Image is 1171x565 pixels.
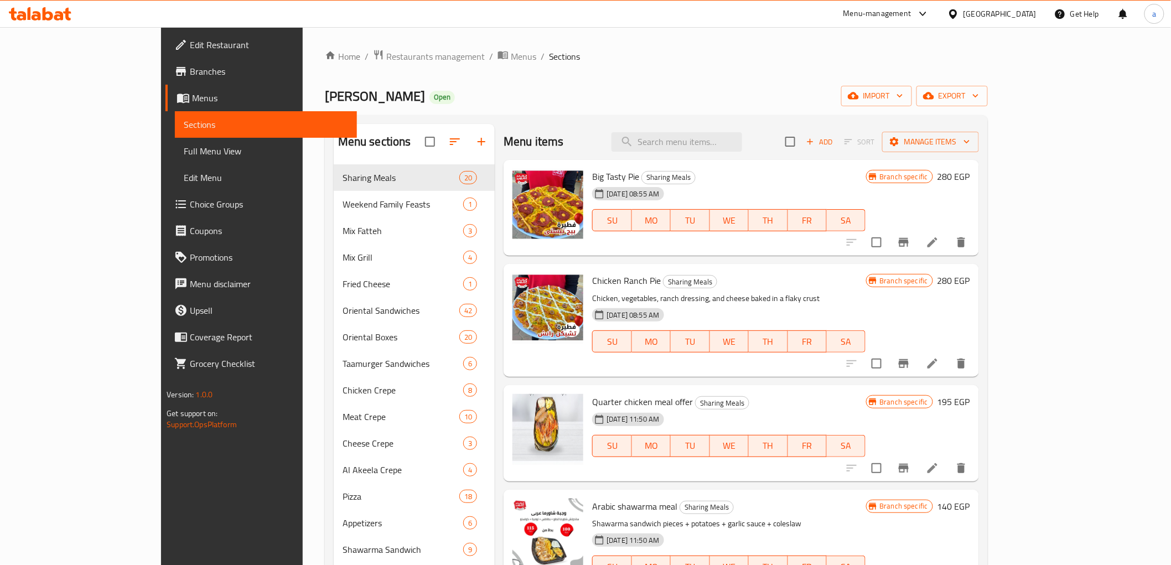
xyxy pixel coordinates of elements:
button: FR [788,330,827,353]
div: items [459,171,477,184]
div: Chicken Crepe8 [334,377,495,403]
span: Manage items [891,135,970,149]
span: WE [714,212,744,229]
span: Al Akeela Crepe [343,463,463,476]
button: MO [632,330,671,353]
span: a [1152,8,1156,20]
a: Coverage Report [165,324,356,350]
nav: breadcrumb [325,49,988,64]
span: Oriental Sandwiches [343,304,459,317]
span: 4 [464,252,476,263]
span: SA [831,212,861,229]
h6: 195 EGP [937,394,970,410]
button: import [841,86,912,106]
a: Menu disclaimer [165,271,356,297]
span: Mix Grill [343,251,463,264]
span: SU [597,438,627,454]
div: items [463,198,477,211]
span: Get support on: [167,406,217,421]
div: Sharing Meals [695,396,749,410]
button: SU [592,435,631,457]
a: Menus [498,49,536,64]
div: items [459,490,477,503]
span: MO [636,438,666,454]
button: Manage items [882,132,979,152]
img: Chicken Ranch Pie [512,273,583,344]
div: Taamurger Sandwiches [343,357,463,370]
button: delete [948,229,975,256]
span: Select section [779,130,802,153]
div: Pizza18 [334,483,495,510]
span: Full Menu View [184,144,348,158]
span: 3 [464,226,476,236]
button: TH [749,330,787,353]
span: Arabic shawarma meal [592,498,677,515]
div: Sharing Meals [663,275,717,288]
span: Menu disclaimer [190,277,348,291]
div: Shawarma Sandwich9 [334,536,495,563]
span: Sections [549,50,581,63]
input: search [612,132,742,152]
span: 3 [464,438,476,449]
span: Menus [511,50,536,63]
span: TU [675,212,705,229]
div: Mix Fatteh3 [334,217,495,244]
span: Branch specific [875,172,932,182]
span: Select section first [837,133,882,151]
span: import [850,89,903,103]
span: 42 [460,305,476,316]
button: FR [788,435,827,457]
a: Menus [165,85,356,111]
div: Appetizers [343,516,463,530]
span: TH [753,334,783,350]
li: / [365,50,369,63]
span: [DATE] 11:50 AM [602,535,664,546]
button: Add section [468,128,495,155]
div: Cheese Crepe3 [334,430,495,457]
h2: Menu items [504,133,564,150]
button: Add [802,133,837,151]
a: Sections [175,111,356,138]
div: items [463,383,477,397]
button: MO [632,435,671,457]
span: TH [753,212,783,229]
span: 1 [464,279,476,289]
span: Chicken Ranch Pie [592,272,661,289]
span: Fried Cheese [343,277,463,291]
span: WE [714,334,744,350]
div: Oriental Sandwiches42 [334,297,495,324]
span: [DATE] 08:55 AM [602,189,664,199]
div: items [459,330,477,344]
div: items [463,516,477,530]
div: Mix Fatteh [343,224,463,237]
span: Select to update [865,231,888,254]
a: Coupons [165,217,356,244]
div: Open [429,91,455,104]
button: WE [710,209,749,231]
button: SU [592,330,631,353]
div: Fried Cheese1 [334,271,495,297]
a: Grocery Checklist [165,350,356,377]
span: Edit Menu [184,171,348,184]
img: Quarter chicken meal offer [512,394,583,465]
div: Weekend Family Feasts [343,198,463,211]
span: [DATE] 11:50 AM [602,414,664,424]
button: MO [632,209,671,231]
span: SA [831,438,861,454]
span: Branch specific [875,397,932,407]
h6: 280 EGP [937,169,970,184]
span: Menus [192,91,348,105]
div: Weekend Family Feasts1 [334,191,495,217]
span: TU [675,438,705,454]
button: SU [592,209,631,231]
button: delete [948,455,975,481]
span: 20 [460,332,476,343]
div: items [463,357,477,370]
div: Oriental Boxes [343,330,459,344]
button: TU [671,435,709,457]
span: Cheese Crepe [343,437,463,450]
span: [PERSON_NAME] [325,84,425,108]
a: Edit menu item [926,236,939,249]
a: Promotions [165,244,356,271]
button: WE [710,330,749,353]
